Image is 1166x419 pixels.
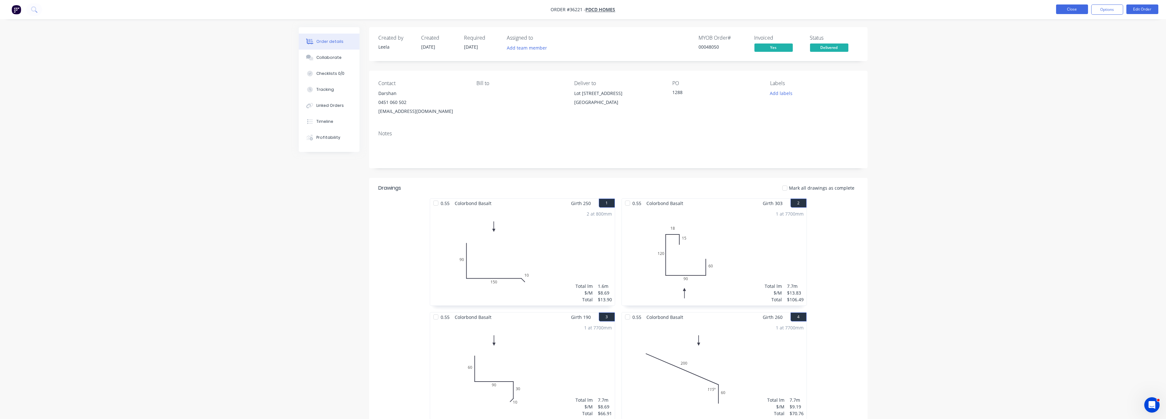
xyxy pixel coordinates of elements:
div: Labels [770,80,858,86]
div: Total lm [768,397,785,403]
span: Girth 250 [571,199,591,208]
div: $13.83 [787,289,804,296]
div: Required [464,35,499,41]
div: $66.91 [598,410,612,417]
div: Notes [379,130,858,137]
img: Factory [12,5,21,14]
span: Colorbond Basalt [644,312,686,322]
button: 1 [599,199,615,208]
div: Deliver to [574,80,662,86]
div: $/M [576,403,593,410]
button: 3 [599,312,615,321]
button: Tracking [299,82,359,98]
button: Edit Order [1126,4,1158,14]
div: Total [765,296,782,303]
button: 2 [791,199,807,208]
div: Bill to [476,80,564,86]
button: Add team member [507,43,551,52]
div: $13.90 [598,296,612,303]
div: $8.69 [598,289,612,296]
div: Created by [379,35,414,41]
div: Assigned to [507,35,571,41]
span: Yes [754,43,793,51]
div: [EMAIL_ADDRESS][DOMAIN_NAME] [379,107,466,116]
div: $8.69 [598,403,612,410]
div: 0451 060 502 [379,98,466,107]
div: Invoiced [754,35,802,41]
div: Collaborate [316,55,342,60]
iframe: Intercom live chat [1144,397,1160,413]
button: Close [1056,4,1088,14]
div: Checklists 0/0 [316,71,344,76]
span: Delivered [810,43,848,51]
span: Colorbond Basalt [452,312,494,322]
div: Lot [STREET_ADDRESS] [574,89,662,98]
div: $106.49 [787,296,804,303]
span: 0.55 [438,199,452,208]
div: Drawings [379,184,401,192]
span: Girth 190 [571,312,591,322]
span: Colorbond Basalt [452,199,494,208]
div: 1.6m [598,283,612,289]
button: Add team member [503,43,550,52]
div: 1288 [672,89,752,98]
span: 0.55 [438,312,452,322]
div: Total lm [576,283,593,289]
span: [DATE] [421,44,436,50]
div: Total [768,410,785,417]
div: Linked Orders [316,103,344,108]
div: Order details [316,39,344,44]
div: $70.76 [790,410,804,417]
div: $9.19 [790,403,804,410]
button: Options [1091,4,1123,15]
div: Profitability [316,135,340,140]
button: Timeline [299,114,359,130]
button: Collaborate [299,50,359,66]
span: 0.55 [630,312,644,322]
div: MYOB Order # [699,35,747,41]
div: [GEOGRAPHIC_DATA] [574,98,662,107]
div: Status [810,35,858,41]
div: 7.7m [598,397,612,403]
div: Total lm [576,397,593,403]
span: [DATE] [464,44,478,50]
div: Total [576,296,593,303]
div: 1 at 7700mm [776,210,804,217]
span: Girth 303 [763,199,783,208]
div: 00048050 [699,43,747,50]
span: 0.55 [630,199,644,208]
div: 0151812090601 at 7700mmTotal lm$/MTotal7.7m$13.83$106.49 [622,208,807,305]
div: 7.7m [790,397,804,403]
div: Tracking [316,87,334,92]
button: Add labels [767,89,796,98]
div: Total lm [765,283,782,289]
div: Timeline [316,119,333,124]
div: Lot [STREET_ADDRESS][GEOGRAPHIC_DATA] [574,89,662,109]
button: Profitability [299,130,359,146]
button: Order details [299,34,359,50]
div: PO [672,80,760,86]
div: Created [421,35,457,41]
div: $/M [765,289,782,296]
div: Total [576,410,593,417]
span: Girth 260 [763,312,783,322]
span: Mark all drawings as complete [789,185,855,191]
div: Darshan [379,89,466,98]
button: 4 [791,312,807,321]
div: $/M [768,403,785,410]
div: 090150102 at 800mmTotal lm$/MTotal1.6m$8.69$13.90 [430,208,615,305]
span: Order #36221 - [551,7,586,13]
div: $/M [576,289,593,296]
div: Leela [379,43,414,50]
a: PDCD Homes [586,7,615,13]
span: Colorbond Basalt [644,199,686,208]
div: 7.7m [787,283,804,289]
div: 2 at 800mm [587,210,612,217]
div: 1 at 7700mm [584,324,612,331]
div: 1 at 7700mm [776,324,804,331]
button: Delivered [810,43,848,53]
button: Checklists 0/0 [299,66,359,82]
div: Darshan0451 060 502[EMAIL_ADDRESS][DOMAIN_NAME] [379,89,466,116]
button: Linked Orders [299,98,359,114]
